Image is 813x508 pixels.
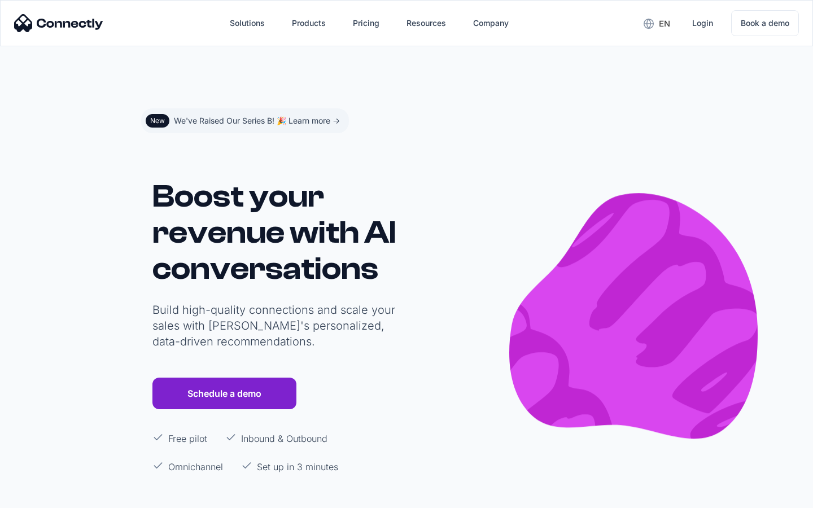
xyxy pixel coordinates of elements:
div: Solutions [230,15,265,31]
div: Company [464,10,518,37]
a: Schedule a demo [152,378,296,409]
div: We've Raised Our Series B! 🎉 Learn more -> [174,113,340,129]
p: Build high-quality connections and scale your sales with [PERSON_NAME]'s personalized, data-drive... [152,302,401,349]
div: Products [283,10,335,37]
p: Free pilot [168,432,207,445]
div: en [635,15,679,32]
p: Set up in 3 minutes [257,460,338,474]
div: Resources [397,10,455,37]
div: New [150,116,165,125]
h1: Boost your revenue with AI conversations [152,178,401,287]
div: Company [473,15,509,31]
a: Book a demo [731,10,799,36]
a: Pricing [344,10,388,37]
p: Omnichannel [168,460,223,474]
ul: Language list [23,488,68,504]
div: Solutions [221,10,274,37]
div: Products [292,15,326,31]
img: Connectly Logo [14,14,103,32]
div: en [659,16,670,32]
a: Login [683,10,722,37]
p: Inbound & Outbound [241,432,327,445]
a: NewWe've Raised Our Series B! 🎉 Learn more -> [141,108,349,133]
div: Login [692,15,713,31]
div: Pricing [353,15,379,31]
div: Resources [406,15,446,31]
aside: Language selected: English [11,487,68,504]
